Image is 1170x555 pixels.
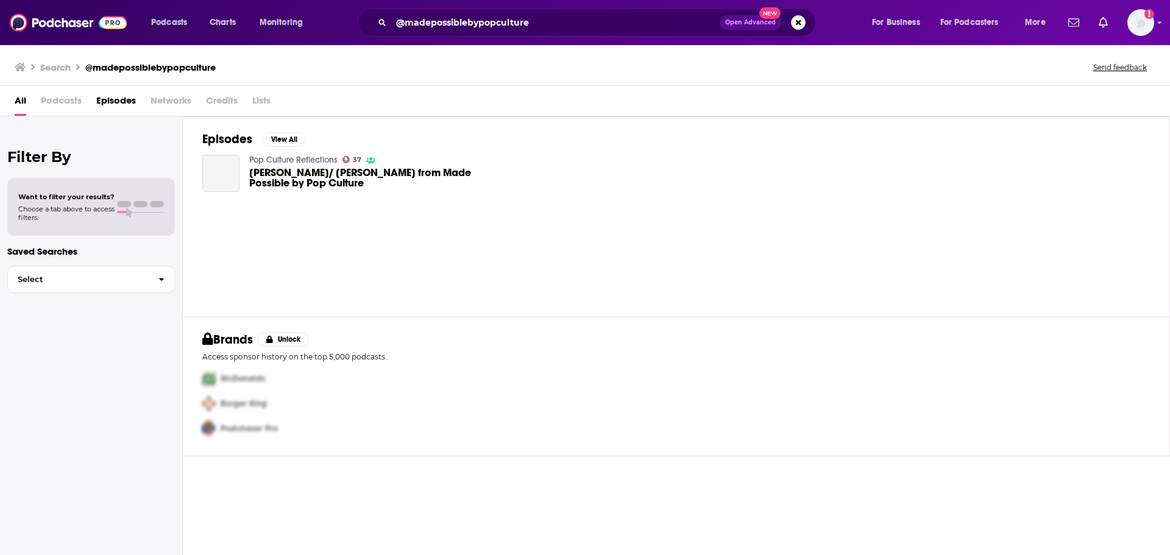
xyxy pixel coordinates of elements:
img: Third Pro Logo [197,416,221,441]
span: Credits [206,91,238,116]
span: Select [8,275,149,283]
span: For Business [872,14,920,31]
span: New [759,7,781,19]
img: User Profile [1127,9,1154,36]
button: open menu [143,13,203,32]
div: Search podcasts, credits, & more... [369,9,828,37]
button: open menu [251,13,319,32]
span: Podcasts [151,14,187,31]
button: Send feedback [1090,62,1150,72]
h2: Brands [202,332,253,347]
a: Christine w/ Danielle Turchiano from Made Possible by Pop Culture [249,168,509,188]
span: 37 [353,157,361,163]
button: open menu [1016,13,1061,32]
button: View All [262,132,306,147]
button: open menu [932,13,1016,32]
a: Episodes [96,91,136,116]
span: Open Advanced [725,19,776,26]
span: Choose a tab above to access filters. [18,205,115,222]
h2: Episodes [202,132,252,147]
span: McDonalds [221,373,265,384]
img: Second Pro Logo [197,391,221,416]
a: Show notifications dropdown [1094,12,1113,33]
h3: @madepossiblebypopculture [85,62,216,73]
span: [PERSON_NAME]/ [PERSON_NAME] from Made Possible by Pop Culture [249,168,509,188]
span: Networks [151,91,191,116]
input: Search podcasts, credits, & more... [391,13,720,32]
span: Logged in as LaurenKenyon [1127,9,1154,36]
button: Show profile menu [1127,9,1154,36]
span: Monitoring [260,14,303,31]
a: Charts [202,13,243,32]
p: Access sponsor history on the top 5,000 podcasts. [202,352,1150,361]
img: First Pro Logo [197,366,221,391]
span: Lists [252,91,271,116]
h2: Filter By [7,148,175,166]
a: Pop Culture Reflections [249,155,338,165]
a: Christine w/ Danielle Turchiano from Made Possible by Pop Culture [202,155,239,192]
button: open menu [863,13,935,32]
svg: Add a profile image [1144,9,1154,19]
a: EpisodesView All [202,132,306,147]
span: More [1025,14,1046,31]
a: Show notifications dropdown [1063,12,1084,33]
span: Want to filter your results? [18,193,115,201]
a: All [15,91,26,116]
a: 37 [342,156,362,163]
span: Podcasts [41,91,82,116]
img: Podchaser - Follow, Share and Rate Podcasts [10,11,127,34]
span: Podchaser Pro [221,423,278,434]
span: Burger King [221,398,267,409]
span: For Podcasters [940,14,999,31]
span: Charts [210,14,236,31]
button: Unlock [258,332,310,347]
h3: Search [40,62,71,73]
button: Open AdvancedNew [720,15,781,30]
button: Select [7,266,175,293]
p: Saved Searches [7,246,175,257]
